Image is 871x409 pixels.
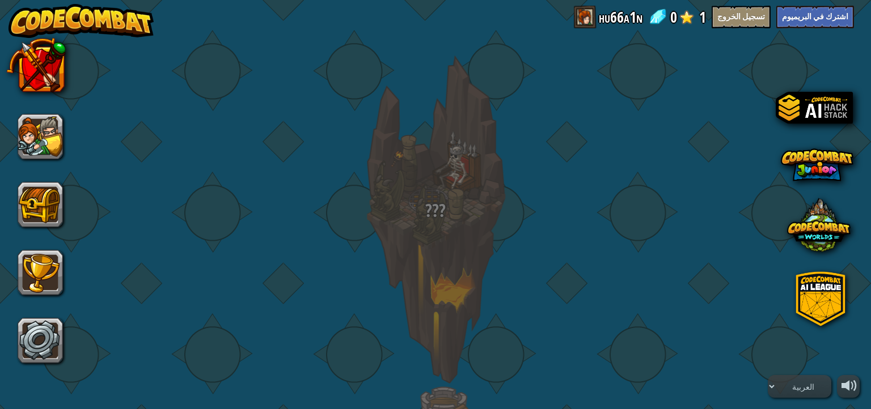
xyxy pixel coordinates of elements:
[837,375,860,398] button: تعديل الصوت
[699,6,706,28] span: 1
[599,6,642,28] a: hu66a1n
[768,375,831,398] select: Languages
[712,6,771,28] button: تسجيل الخروج
[9,4,154,38] img: CodeCombat - Learn how to code by playing a game
[776,6,854,28] button: اشترك في البريميوم
[670,6,677,28] span: 0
